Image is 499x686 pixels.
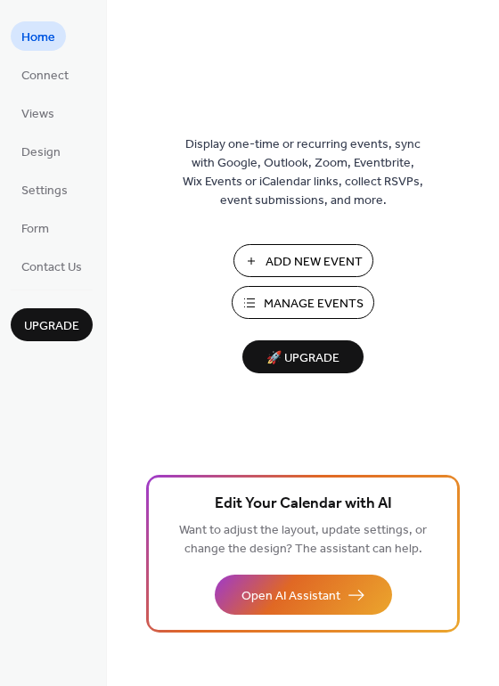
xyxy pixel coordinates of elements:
[11,213,60,242] a: Form
[11,308,93,341] button: Upgrade
[21,220,49,239] span: Form
[179,519,427,561] span: Want to adjust the layout, update settings, or change the design? The assistant can help.
[11,21,66,51] a: Home
[264,295,364,314] span: Manage Events
[253,347,353,371] span: 🚀 Upgrade
[11,98,65,127] a: Views
[24,317,79,336] span: Upgrade
[242,340,364,373] button: 🚀 Upgrade
[21,29,55,47] span: Home
[233,244,373,277] button: Add New Event
[21,143,61,162] span: Design
[11,60,79,89] a: Connect
[11,136,71,166] a: Design
[215,575,392,615] button: Open AI Assistant
[183,135,423,210] span: Display one-time or recurring events, sync with Google, Outlook, Zoom, Eventbrite, Wix Events or ...
[21,67,69,86] span: Connect
[215,492,392,517] span: Edit Your Calendar with AI
[11,251,93,281] a: Contact Us
[21,182,68,200] span: Settings
[241,587,340,606] span: Open AI Assistant
[11,175,78,204] a: Settings
[232,286,374,319] button: Manage Events
[266,253,363,272] span: Add New Event
[21,258,82,277] span: Contact Us
[21,105,54,124] span: Views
